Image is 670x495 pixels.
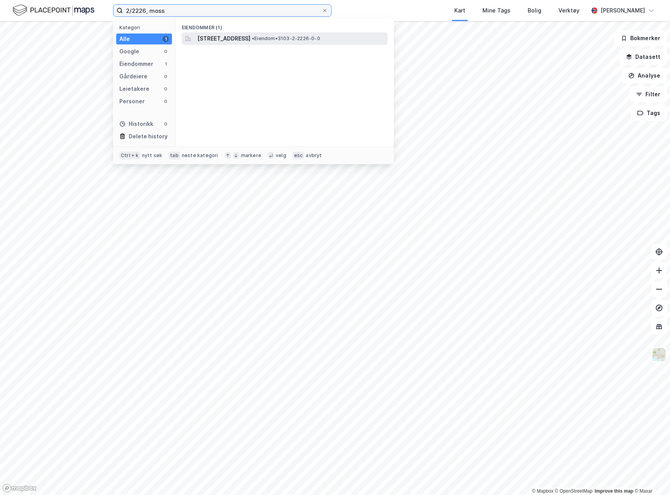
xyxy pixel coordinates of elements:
img: logo.f888ab2527a4732fd821a326f86c7f29.svg [12,4,94,17]
span: • [252,35,254,41]
a: OpenStreetMap [555,488,593,494]
div: Google [119,47,139,56]
button: Tags [631,105,667,121]
img: Z [652,347,666,362]
div: Kontrollprogram for chat [631,458,670,495]
div: Historikk [119,119,153,129]
div: nytt søk [142,152,163,159]
div: Delete history [129,132,168,141]
button: Analyse [622,68,667,83]
div: Eiendommer [119,59,153,69]
div: Leietakere [119,84,149,94]
button: Filter [629,87,667,102]
div: 0 [163,86,169,92]
div: Ctrl + k [119,152,140,159]
div: Alle [119,34,130,44]
div: [PERSON_NAME] [601,6,645,15]
div: tab [168,152,180,159]
a: Mapbox homepage [2,484,37,493]
div: avbryt [306,152,322,159]
div: Personer [119,97,145,106]
a: Improve this map [595,488,633,494]
a: Mapbox [532,488,553,494]
div: 0 [163,73,169,80]
iframe: Chat Widget [631,458,670,495]
input: Søk på adresse, matrikkel, gårdeiere, leietakere eller personer [123,5,322,16]
div: 0 [163,48,169,55]
span: [STREET_ADDRESS] [197,34,250,43]
div: 0 [163,98,169,104]
div: markere [241,152,261,159]
div: neste kategori [182,152,218,159]
div: Kart [454,6,465,15]
div: 0 [163,121,169,127]
div: Bolig [528,6,541,15]
div: esc [292,152,305,159]
div: 1 [163,36,169,42]
div: Gårdeiere [119,72,147,81]
div: Verktøy [558,6,580,15]
div: Eiendommer (1) [175,18,394,32]
div: velg [276,152,286,159]
button: Datasett [619,49,667,65]
div: 1 [163,61,169,67]
div: Kategori [119,25,172,30]
span: Eiendom • 3103-2-2226-0-0 [252,35,320,42]
button: Bokmerker [614,30,667,46]
div: Mine Tags [482,6,510,15]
